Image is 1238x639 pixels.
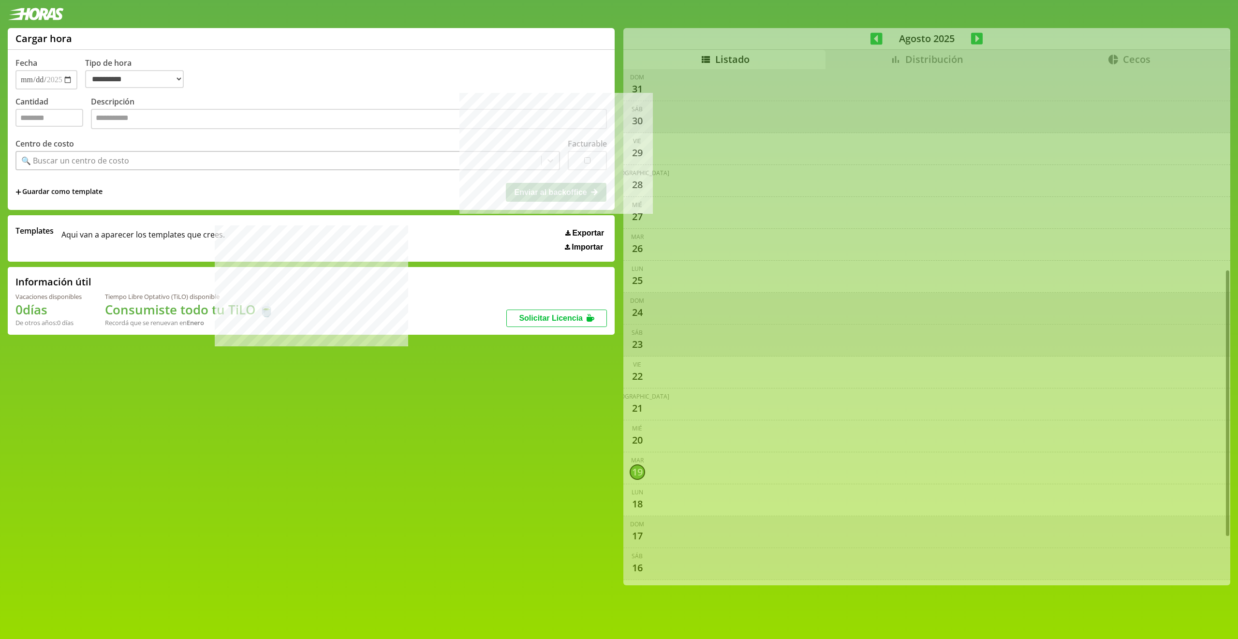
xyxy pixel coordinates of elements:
[15,138,74,149] label: Centro de costo
[85,58,192,89] label: Tipo de hora
[15,318,82,327] div: De otros años: 0 días
[15,225,54,236] span: Templates
[15,301,82,318] h1: 0 días
[568,138,607,149] label: Facturable
[15,292,82,301] div: Vacaciones disponibles
[91,96,607,132] label: Descripción
[562,228,607,238] button: Exportar
[15,96,91,132] label: Cantidad
[519,314,583,322] span: Solicitar Licencia
[105,301,274,318] h1: Consumiste todo tu TiLO 🍵
[506,310,607,327] button: Solicitar Licencia
[15,275,91,288] h2: Información útil
[85,70,184,88] select: Tipo de hora
[15,58,37,68] label: Fecha
[15,187,21,197] span: +
[21,155,129,166] div: 🔍 Buscar un centro de costo
[15,32,72,45] h1: Cargar hora
[15,187,103,197] span: +Guardar como template
[572,229,604,238] span: Exportar
[187,318,204,327] b: Enero
[15,109,83,127] input: Cantidad
[105,292,274,301] div: Tiempo Libre Optativo (TiLO) disponible
[91,109,607,129] textarea: Descripción
[572,243,603,252] span: Importar
[105,318,274,327] div: Recordá que se renuevan en
[61,225,225,252] span: Aqui van a aparecer los templates que crees.
[8,8,64,20] img: logotipo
